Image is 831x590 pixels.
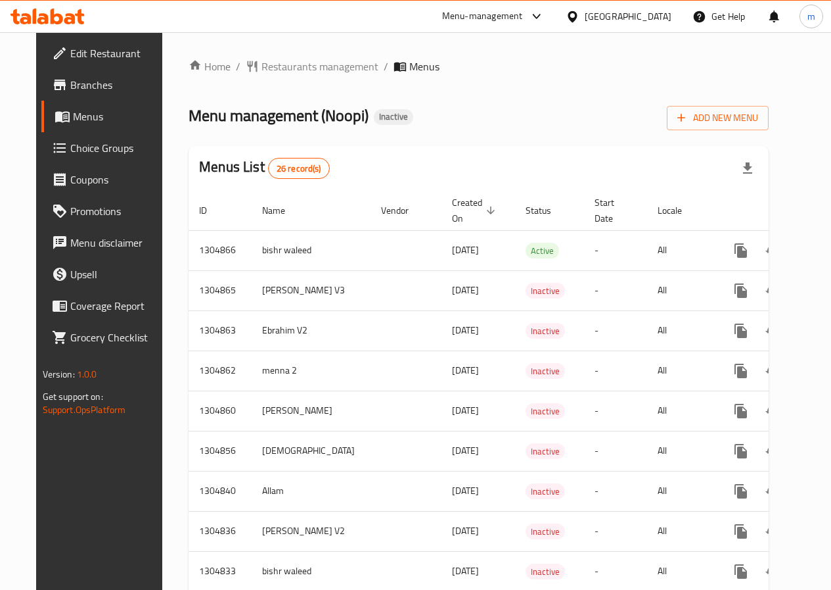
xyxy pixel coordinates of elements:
button: Change Status [757,476,788,507]
span: 26 record(s) [269,162,329,175]
td: Allam [252,471,371,511]
div: Total records count [268,158,330,179]
td: bishr waleed [252,230,371,270]
a: Upsell [41,258,175,290]
span: Menu management ( Noopi ) [189,101,369,130]
span: [DATE] [452,322,479,339]
a: Coupons [41,164,175,195]
td: [PERSON_NAME] V2 [252,511,371,551]
td: - [584,511,647,551]
button: more [725,315,757,347]
td: - [584,471,647,511]
span: Version: [43,366,75,383]
span: Promotions [70,203,164,219]
td: All [647,230,715,270]
a: Restaurants management [246,59,378,74]
span: Grocery Checklist [70,330,164,345]
span: Menu disclaimer [70,235,164,251]
button: more [725,235,757,266]
span: ID [199,203,224,218]
td: 1304860 [189,391,252,431]
button: Change Status [757,315,788,347]
span: Inactive [374,111,413,122]
div: Inactive [526,483,565,499]
td: - [584,270,647,310]
button: more [725,395,757,427]
li: / [236,59,240,74]
button: Add New Menu [667,106,769,130]
span: Upsell [70,266,164,282]
span: Created On [452,195,499,226]
h2: Menus List [199,157,329,179]
span: Coverage Report [70,298,164,314]
div: Inactive [526,283,565,299]
div: Inactive [526,443,565,459]
a: Promotions [41,195,175,227]
td: All [647,391,715,431]
button: more [725,355,757,387]
a: Branches [41,69,175,101]
a: Choice Groups [41,132,175,164]
td: 1304862 [189,351,252,391]
button: more [725,556,757,587]
td: All [647,310,715,351]
span: Inactive [526,444,565,459]
button: Change Status [757,275,788,307]
button: Change Status [757,355,788,387]
span: Active [526,243,559,258]
a: Edit Restaurant [41,37,175,69]
span: [DATE] [452,562,479,579]
span: Start Date [595,195,631,226]
td: - [584,310,647,351]
div: Inactive [526,403,565,419]
td: 1304863 [189,310,252,351]
span: Restaurants management [261,59,378,74]
span: Coupons [70,172,164,187]
td: 1304865 [189,270,252,310]
span: m [807,9,815,24]
span: [DATE] [452,482,479,499]
a: Home [189,59,231,74]
button: more [725,435,757,467]
button: Change Status [757,235,788,266]
td: [PERSON_NAME] V3 [252,270,371,310]
span: [DATE] [452,241,479,258]
div: Inactive [374,109,413,125]
span: Inactive [526,524,565,539]
span: [DATE] [452,362,479,379]
td: [DEMOGRAPHIC_DATA] [252,431,371,471]
td: All [647,270,715,310]
a: Support.OpsPlatform [43,401,126,418]
span: 1.0.0 [77,366,97,383]
li: / [384,59,388,74]
button: more [725,516,757,547]
span: Menus [409,59,439,74]
td: All [647,471,715,511]
td: 1304856 [189,431,252,471]
a: Menu disclaimer [41,227,175,258]
button: Change Status [757,435,788,467]
button: more [725,275,757,307]
td: 1304840 [189,471,252,511]
div: Menu-management [442,9,523,24]
span: Inactive [526,324,565,339]
a: Menus [41,101,175,132]
div: Inactive [526,564,565,579]
nav: breadcrumb [189,59,769,74]
span: Choice Groups [70,140,164,156]
span: [DATE] [452,282,479,299]
td: All [647,431,715,471]
div: [GEOGRAPHIC_DATA] [585,9,671,24]
td: All [647,351,715,391]
td: [PERSON_NAME] [252,391,371,431]
span: Inactive [526,364,565,379]
span: Inactive [526,404,565,419]
div: Export file [732,153,763,184]
button: more [725,476,757,507]
td: Ebrahim V2 [252,310,371,351]
button: Change Status [757,556,788,587]
span: Vendor [381,203,426,218]
div: Inactive [526,524,565,539]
